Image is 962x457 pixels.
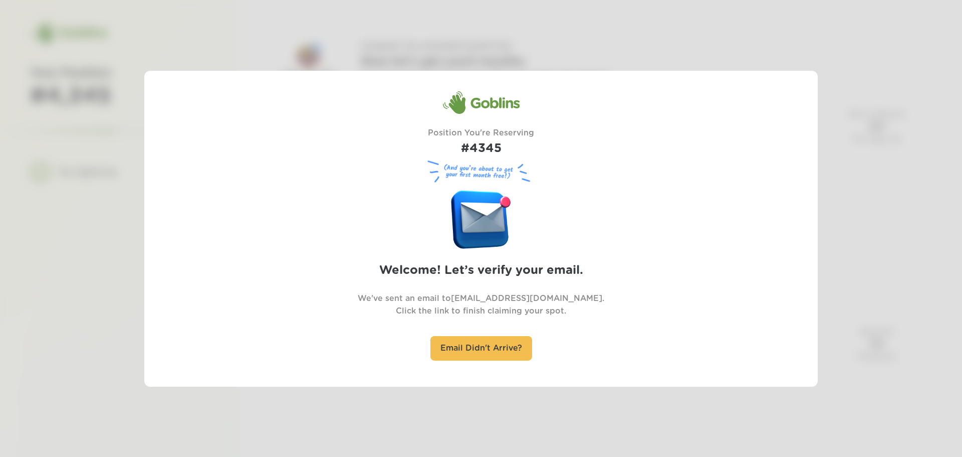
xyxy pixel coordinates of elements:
h1: #4345 [428,139,534,158]
div: Position You're Reserving [428,127,534,158]
div: Email Didn't Arrive? [430,336,532,361]
figure: (And you’re about to get your first month free!) [423,158,539,186]
h2: Welcome! Let’s verify your email. [379,261,583,280]
p: We've sent an email to [EMAIL_ADDRESS][DOMAIN_NAME] . Click the link to finish claiming your spot. [358,292,604,318]
div: Goblins [442,90,520,114]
